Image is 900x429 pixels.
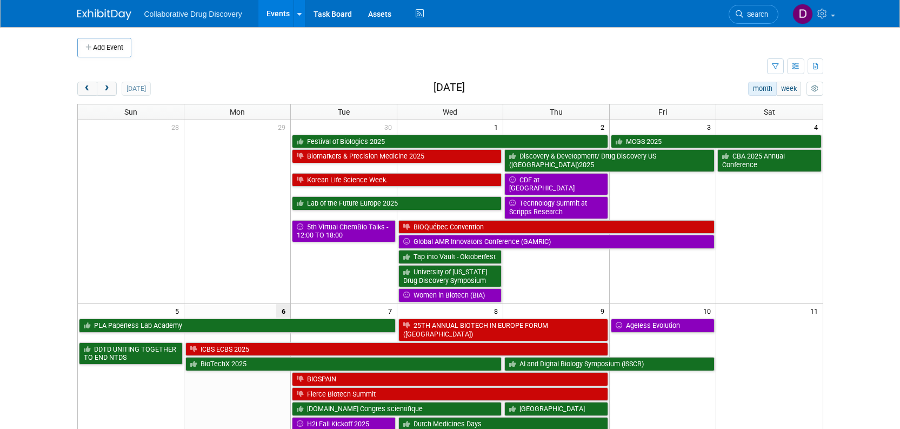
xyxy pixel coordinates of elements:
a: BIOSPAIN [292,372,609,386]
a: CBA 2025 Annual Conference [717,149,821,171]
a: Korean Life Science Week. [292,173,502,187]
a: BIOQuébec Convention [398,220,715,234]
a: [GEOGRAPHIC_DATA] [504,402,608,416]
a: PLA Paperless Lab Academy [79,319,396,333]
button: prev [77,82,97,96]
span: Thu [550,108,563,116]
a: Search [729,5,778,24]
span: Sat [764,108,775,116]
h2: [DATE] [434,82,465,94]
a: Global AMR Innovators Conference (GAMRIC) [398,235,715,249]
a: MCGS 2025 [611,135,821,149]
span: Fri [658,108,667,116]
img: Daniel Castro [792,4,813,24]
a: Fierce Biotech Summit [292,387,609,401]
i: Personalize Calendar [811,85,818,93]
button: next [97,82,117,96]
a: ICBS ECBS 2025 [185,342,608,357]
a: Tap into Vault - Oktoberfest [398,250,502,264]
span: Search [743,10,768,18]
a: Biomarkers & Precision Medicine 2025 [292,149,502,163]
a: Discovery & Development/ Drug Discovery US ([GEOGRAPHIC_DATA])2025 [504,149,715,171]
a: Lab of the Future Europe 2025 [292,196,502,210]
span: 29 [277,120,290,134]
span: Collaborative Drug Discovery [144,10,242,18]
a: AI and Digital Biology Symposium (ISSCR) [504,357,715,371]
a: Women in Biotech (BIA) [398,288,502,302]
span: 30 [383,120,397,134]
span: Wed [443,108,457,116]
a: [DOMAIN_NAME] Congres scientifique [292,402,502,416]
span: Mon [230,108,245,116]
button: myCustomButton [806,82,823,96]
span: Tue [338,108,350,116]
a: 5th Virtual ChemBio Talks - 12:00 TO 18:00 [292,220,396,242]
a: 25TH ANNUAL BIOTECH IN EUROPE FORUM ([GEOGRAPHIC_DATA]) [398,319,609,341]
button: month [748,82,777,96]
button: week [776,82,801,96]
span: Sun [124,108,137,116]
a: Technology Summit at Scripps Research [504,196,608,219]
a: Ageless Evolution [611,319,715,333]
span: 8 [493,304,503,318]
a: BioTechX 2025 [185,357,502,371]
span: 4 [813,120,823,134]
span: 6 [276,304,290,318]
span: 10 [702,304,716,318]
span: 28 [170,120,184,134]
a: CDF at [GEOGRAPHIC_DATA] [504,173,608,195]
a: Festival of Biologics 2025 [292,135,609,149]
button: [DATE] [122,82,150,96]
span: 5 [174,304,184,318]
span: 1 [493,120,503,134]
img: ExhibitDay [77,9,131,20]
span: 3 [706,120,716,134]
span: 9 [599,304,609,318]
span: 7 [387,304,397,318]
button: Add Event [77,38,131,57]
a: University of [US_STATE] Drug Discovery Symposium [398,265,502,287]
a: DDTD UNITING TOGETHER TO END NTDS [79,342,183,365]
span: 2 [599,120,609,134]
span: 11 [809,304,823,318]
